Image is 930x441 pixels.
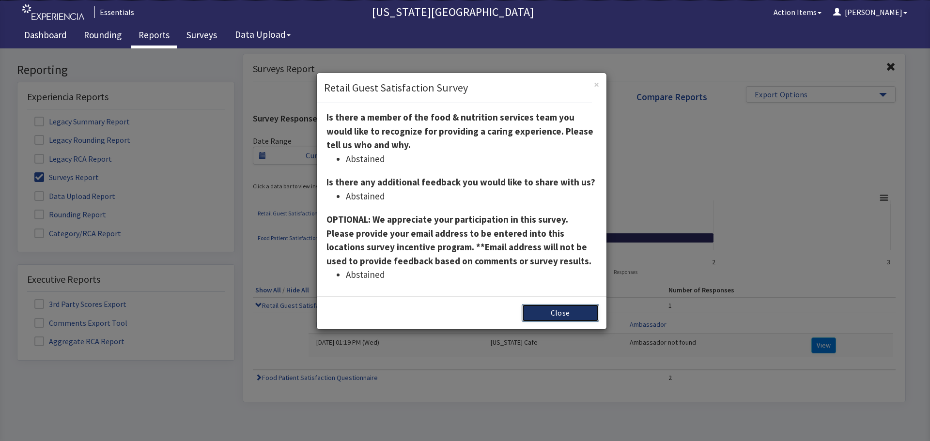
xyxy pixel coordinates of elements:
div: Essentials [94,6,134,18]
button: Data Upload [229,26,296,44]
a: Surveys [179,24,224,48]
img: experiencia_logo.png [22,4,84,20]
h3: Retail Guest Satisfaction Survey [324,32,594,47]
li: Abstained [346,219,597,233]
strong: OPTIONAL: We appreciate your participation in this survey. Please provide your email address to b... [326,165,591,218]
button: [PERSON_NAME] [827,2,913,22]
p: [US_STATE][GEOGRAPHIC_DATA] [138,4,768,20]
a: Rounding [77,24,129,48]
strong: Is there any additional feedback you would like to share with us? [326,128,595,139]
li: Abstained [346,104,597,118]
strong: Is there a member of the food & nutrition services team you would like to recognize for providing... [326,63,593,102]
a: Reports [131,24,177,48]
li: Abstained [346,141,597,155]
span: × [594,30,599,43]
button: Close [594,31,599,41]
a: Dashboard [17,24,74,48]
button: Close [522,256,599,274]
button: Action Items [768,2,827,22]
